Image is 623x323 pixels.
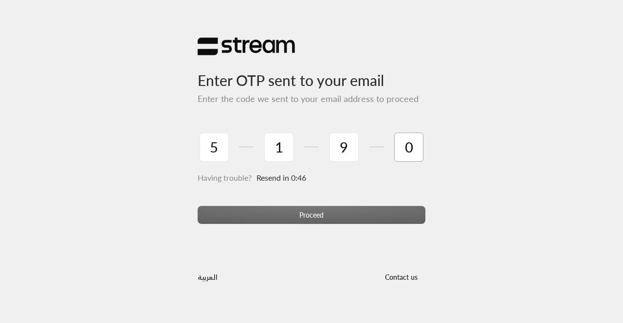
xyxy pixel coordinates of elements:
[198,56,425,89] h3: Enter OTP sent to your email
[257,173,306,182] span: Resend in 0:46
[198,37,295,56] img: Stream Logo
[198,268,218,286] a: العربية
[198,94,425,104] h5: Enter the code we sent to your email address to proceed
[198,173,252,182] span: Having trouble?
[377,273,425,281] a: Contact us
[377,268,425,286] button: Contact us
